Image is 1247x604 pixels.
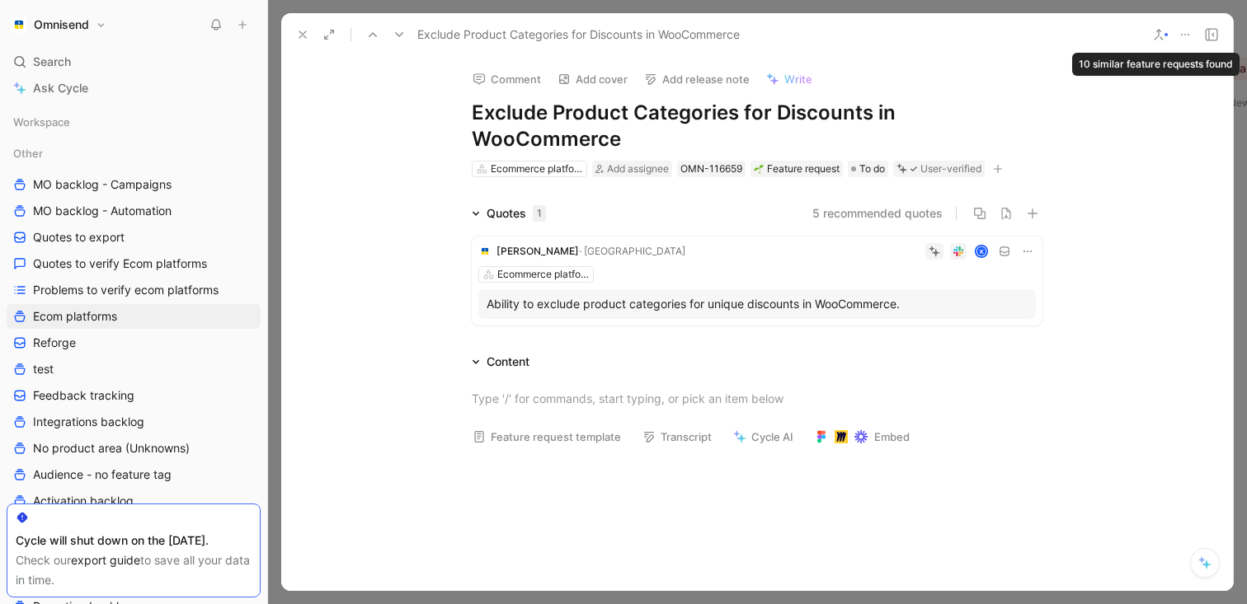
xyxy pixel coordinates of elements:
span: MO backlog - Campaigns [33,176,172,193]
button: Feature request template [465,425,628,448]
button: Embed [807,425,917,448]
span: Quotes to verify Ecom platforms [33,255,207,272]
span: Audience - no feature tag [33,466,172,483]
div: Search [7,49,261,74]
div: Ability to exclude product categories for unique discounts in WooCommerce. [487,294,1028,314]
a: Ask Cycle [7,76,261,101]
span: Write [784,72,812,87]
a: MO backlog - Automation [7,199,261,223]
div: Ecommerce platforms [497,266,590,283]
span: Feedback tracking [33,387,134,404]
div: User-verified [920,161,981,177]
span: Workspace [13,114,70,130]
span: Add assignee [607,162,669,175]
span: Search [33,52,71,72]
div: Quotes [487,204,546,223]
span: Problems to verify ecom platforms [33,282,219,298]
a: Integrations backlog [7,410,261,434]
button: Cycle AI [726,425,801,448]
button: Add cover [550,68,635,91]
span: Quotes to export [33,229,125,246]
div: Ecommerce platforms [491,161,583,177]
span: · [GEOGRAPHIC_DATA] [579,245,685,257]
button: Add release note [637,68,757,91]
div: Cycle will shut down on the [DATE]. [16,531,252,550]
button: 5 recommended quotes [812,204,943,223]
div: Quotes1 [465,204,553,223]
div: To do [848,161,888,177]
span: [PERSON_NAME] [496,245,579,257]
div: Workspace [7,110,261,134]
img: 🌱 [754,164,764,174]
div: Check our to save all your data in time. [16,550,252,590]
a: Feedback tracking [7,383,261,408]
div: 10 similar feature requests found [1072,53,1240,76]
button: OmnisendOmnisend [7,13,111,36]
div: OMN-116659 [680,161,742,177]
div: K [976,246,987,256]
a: test [7,357,261,382]
span: Exclude Product Categories for Discounts in WooCommerce [417,25,740,44]
span: Ask Cycle [33,78,88,98]
a: Audience - no feature tag [7,462,261,487]
span: No product area (Unknowns) [33,440,190,457]
a: Quotes to verify Ecom platforms [7,251,261,276]
a: Quotes to export [7,225,261,250]
a: MO backlog - Campaigns [7,172,261,197]
span: Activation backlog [33,493,134,509]
div: 🌱Feature request [751,161,843,177]
span: Integrations backlog [33,414,144,430]
a: Problems to verify ecom platforms [7,278,261,302]
div: 1 [533,205,546,222]
span: Other [13,145,43,162]
img: Omnisend [11,16,27,33]
a: export guide [71,553,140,567]
button: Comment [465,68,548,91]
div: Content [465,352,536,372]
button: Write [759,68,820,91]
span: To do [859,161,885,177]
div: Feature request [754,161,840,177]
h1: Exclude Product Categories for Discounts in WooCommerce [472,100,1042,152]
a: Activation backlog [7,489,261,513]
span: test [33,361,54,377]
span: MO backlog - Automation [33,203,172,219]
a: Reforge [7,330,261,355]
a: No product area (Unknowns) [7,436,261,461]
span: Ecom platforms [33,308,117,325]
img: logo [478,245,492,258]
a: Ecom platforms [7,304,261,329]
span: Reforge [33,335,76,351]
button: Transcript [635,425,719,448]
div: Content [487,352,529,372]
div: Other [7,141,261,166]
h1: Omnisend [34,17,89,32]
